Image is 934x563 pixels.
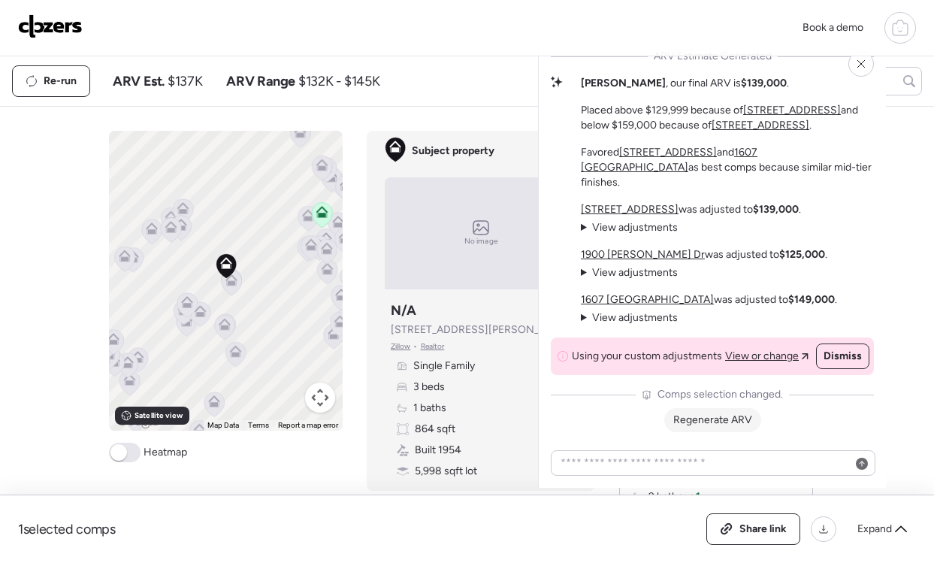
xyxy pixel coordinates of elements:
[298,72,379,90] span: $132K - $145K
[824,349,862,364] span: Dismiss
[803,21,863,34] span: Book a demo
[413,341,417,353] span: •
[168,72,202,90] span: $137K
[113,411,162,431] a: Open this area in Google Maps (opens a new window)
[592,221,678,234] span: View adjustments
[725,349,809,364] a: View or change
[44,74,77,89] span: Re-run
[581,145,874,190] p: Favored and as best comps because similar mid-tier finishes.
[581,265,678,280] summary: View adjustments
[135,410,183,422] span: Satellite view
[753,203,799,216] strong: $139,000
[413,380,445,395] span: 3 beds
[464,235,497,247] span: No image
[144,445,187,460] span: Heatmap
[581,77,666,89] strong: [PERSON_NAME]
[725,349,799,364] span: View or change
[413,401,446,416] span: 1 baths
[581,76,789,91] p: , our final ARV is .
[673,413,752,426] span: Regenerate ARV
[592,266,678,279] span: View adjustments
[18,520,116,538] span: 1 selected comps
[657,387,783,402] span: Comps selection changed.
[113,411,162,431] img: Google
[581,247,827,262] p: was adjusted to .
[415,422,455,437] span: 864 sqft
[739,522,787,537] span: Share link
[648,489,683,504] span: 2 baths
[18,14,83,38] img: Logo
[689,489,700,504] span: + 1
[581,203,679,216] a: [STREET_ADDRESS]
[581,220,678,235] summary: View adjustments
[421,341,445,353] span: Realtor
[305,383,335,413] button: Map camera controls
[779,248,825,261] strong: $125,000
[581,248,705,261] a: 1900 [PERSON_NAME] Dr
[391,322,573,337] span: [STREET_ADDRESS][PERSON_NAME]
[654,49,772,64] span: ARV Estimate Generated
[581,292,837,307] p: was adjusted to .
[581,310,678,325] summary: View adjustments
[741,77,787,89] strong: $139,000
[412,144,494,159] span: Subject property
[581,103,874,133] p: Placed above $129,999 because of and below $159,000 because of .
[113,72,165,90] span: ARV Est.
[248,421,269,429] a: Terms (opens in new tab)
[619,146,717,159] a: [STREET_ADDRESS]
[391,301,416,319] h3: N/A
[415,464,477,479] span: 5,998 sqft lot
[572,349,722,364] span: Using your custom adjustments
[581,202,801,217] p: was adjusted to .
[391,341,411,353] span: Zillow
[712,119,809,132] a: [STREET_ADDRESS]
[788,293,835,306] strong: $149,000
[226,72,295,90] span: ARV Range
[413,359,475,374] span: Single Family
[207,420,239,431] button: Map Data
[592,311,678,324] span: View adjustments
[415,443,461,458] span: Built 1954
[278,421,338,429] a: Report a map error
[743,104,841,117] a: [STREET_ADDRESS]
[581,293,714,306] a: 1607 [GEOGRAPHIC_DATA]
[857,522,892,537] span: Expand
